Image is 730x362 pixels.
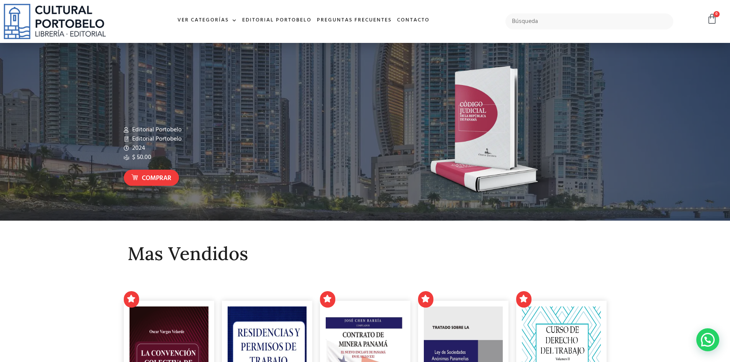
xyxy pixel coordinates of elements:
[124,170,179,186] a: Comprar
[130,134,182,144] span: Editorial Portobelo
[714,11,720,17] span: 0
[130,144,145,153] span: 2024
[128,244,603,264] h2: Mas Vendidos
[142,174,171,183] span: Comprar
[175,12,240,29] a: Ver Categorías
[505,13,674,29] input: Búsqueda
[394,12,432,29] a: Contacto
[130,153,151,162] span: $ 50.00
[314,12,394,29] a: Preguntas frecuentes
[240,12,314,29] a: Editorial Portobelo
[707,13,717,25] a: 0
[130,125,182,134] span: Editorial Portobelo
